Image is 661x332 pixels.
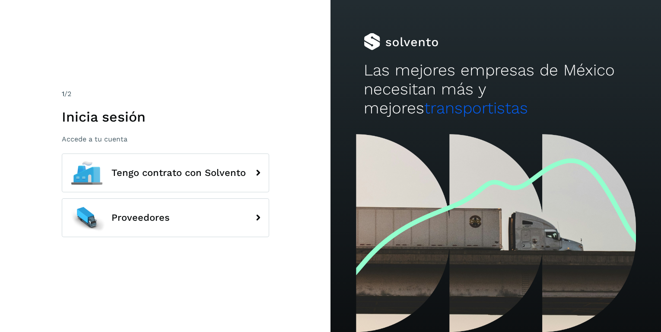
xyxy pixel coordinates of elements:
[111,168,246,178] span: Tengo contrato con Solvento
[62,90,64,98] span: 1
[424,99,528,117] span: transportistas
[62,89,269,99] div: /2
[62,153,269,192] button: Tengo contrato con Solvento
[62,198,269,237] button: Proveedores
[62,135,269,143] p: Accede a tu cuenta
[364,61,628,118] h2: Las mejores empresas de México necesitan más y mejores
[62,109,269,125] h1: Inicia sesión
[111,213,170,223] span: Proveedores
